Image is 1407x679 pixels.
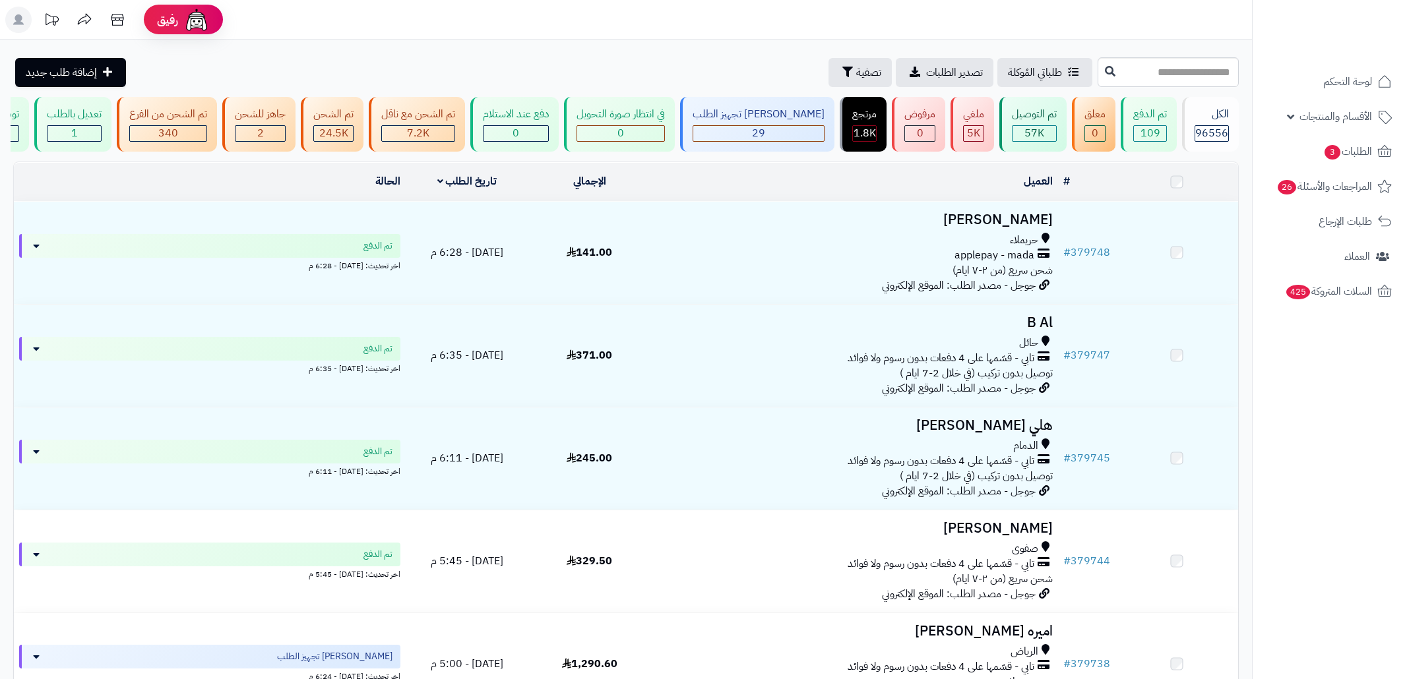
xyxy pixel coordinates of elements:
span: توصيل بدون تركيب (في خلال 2-7 ايام ) [900,468,1053,484]
a: معلق 0 [1069,97,1118,152]
span: الطلبات [1323,142,1372,161]
span: 329.50 [567,553,612,569]
div: اخر تحديث: [DATE] - 6:28 م [19,258,400,272]
div: اخر تحديث: [DATE] - 6:35 م [19,361,400,374]
div: الكل [1195,107,1229,122]
span: شحن سريع (من ٢-٧ ايام) [953,262,1053,278]
span: حائل [1019,336,1038,351]
span: تم الدفع [363,239,392,252]
a: المراجعات والأسئلة26 [1261,171,1399,202]
h3: [PERSON_NAME] [656,521,1053,536]
div: 340 [130,126,206,141]
div: 29 [693,126,824,141]
span: توصيل بدون تركيب (في خلال 2-7 ايام ) [900,365,1053,381]
span: 29 [752,125,765,141]
span: 425 [1286,285,1310,299]
a: #379738 [1063,656,1110,672]
span: [DATE] - 6:11 م [431,450,503,466]
span: طلباتي المُوكلة [1008,65,1062,80]
div: تم التوصيل [1012,107,1057,122]
span: جوجل - مصدر الطلب: الموقع الإلكتروني [882,380,1036,396]
span: تصدير الطلبات [926,65,983,80]
a: السلات المتروكة425 [1261,276,1399,307]
div: دفع عند الاستلام [483,107,549,122]
span: جوجل - مصدر الطلب: الموقع الإلكتروني [882,586,1036,602]
a: #379748 [1063,245,1110,260]
h3: اميره [PERSON_NAME] [656,624,1053,639]
span: تابي - قسّمها على 4 دفعات بدون رسوم ولا فوائد [848,659,1034,674]
span: 371.00 [567,347,612,363]
span: تابي - قسّمها على 4 دفعات بدون رسوم ولا فوائد [848,454,1034,469]
a: دفع عند الاستلام 0 [468,97,561,152]
span: 26 [1278,180,1296,194]
a: تم الدفع 109 [1118,97,1179,152]
span: 3 [1325,145,1340,160]
a: لوحة التحكم [1261,66,1399,98]
a: #379745 [1063,450,1110,466]
div: اخر تحديث: [DATE] - 5:45 م [19,566,400,580]
div: معلق [1084,107,1106,122]
span: 109 [1141,125,1160,141]
span: إضافة طلب جديد [26,65,97,80]
a: تم التوصيل 57K [997,97,1069,152]
span: [DATE] - 6:35 م [431,347,503,363]
div: تم الدفع [1133,107,1167,122]
span: # [1063,553,1071,569]
div: 4998 [964,126,984,141]
span: لوحة التحكم [1323,73,1372,91]
span: تم الدفع [363,548,392,561]
span: الدمام [1013,438,1038,454]
a: الطلبات3 [1261,136,1399,167]
div: 7222 [382,126,454,141]
span: [DATE] - 5:00 م [431,656,503,672]
div: مرفوض [904,107,935,122]
a: مرتجع 1.8K [837,97,889,152]
span: تابي - قسّمها على 4 دفعات بدون رسوم ولا فوائد [848,351,1034,366]
span: 24.5K [319,125,348,141]
span: 141.00 [567,245,612,260]
div: 0 [905,126,935,141]
span: 96556 [1195,125,1228,141]
div: 109 [1134,126,1166,141]
span: تصفية [856,65,881,80]
a: [PERSON_NAME] تجهيز الطلب 29 [677,97,837,152]
a: #379747 [1063,347,1110,363]
div: 0 [484,126,548,141]
span: شحن سريع (من ٢-٧ ايام) [953,571,1053,587]
div: تم الشحن مع ناقل [381,107,455,122]
a: تم الشحن 24.5K [298,97,366,152]
a: #379744 [1063,553,1110,569]
a: تم الشحن من الفرع 340 [114,97,220,152]
span: 5K [967,125,980,141]
div: 1 [47,126,101,141]
span: طلبات الإرجاع [1319,212,1372,231]
div: 0 [1085,126,1105,141]
span: [DATE] - 6:28 م [431,245,503,260]
span: 0 [617,125,624,141]
span: # [1063,656,1071,672]
span: صفوى [1012,541,1038,556]
a: في انتظار صورة التحويل 0 [561,97,677,152]
a: تاريخ الطلب [437,173,497,189]
h3: B Al [656,315,1053,330]
span: 2 [257,125,264,141]
h3: [PERSON_NAME] [656,212,1053,227]
img: ai-face.png [183,7,210,33]
span: حريملاء [1010,233,1038,248]
span: جوجل - مصدر الطلب: الموقع الإلكتروني [882,483,1036,499]
span: [DATE] - 5:45 م [431,553,503,569]
span: الأقسام والمنتجات [1299,107,1372,126]
a: # [1063,173,1070,189]
button: تصفية [829,58,892,87]
a: الحالة [375,173,400,189]
div: 2 [235,126,285,141]
a: تعديل بالطلب 1 [32,97,114,152]
div: جاهز للشحن [235,107,286,122]
span: applepay - mada [954,248,1034,263]
span: جوجل - مصدر الطلب: الموقع الإلكتروني [882,278,1036,293]
a: العملاء [1261,241,1399,272]
a: العميل [1024,173,1053,189]
span: 245.00 [567,450,612,466]
div: في انتظار صورة التحويل [577,107,665,122]
a: طلبات الإرجاع [1261,206,1399,237]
